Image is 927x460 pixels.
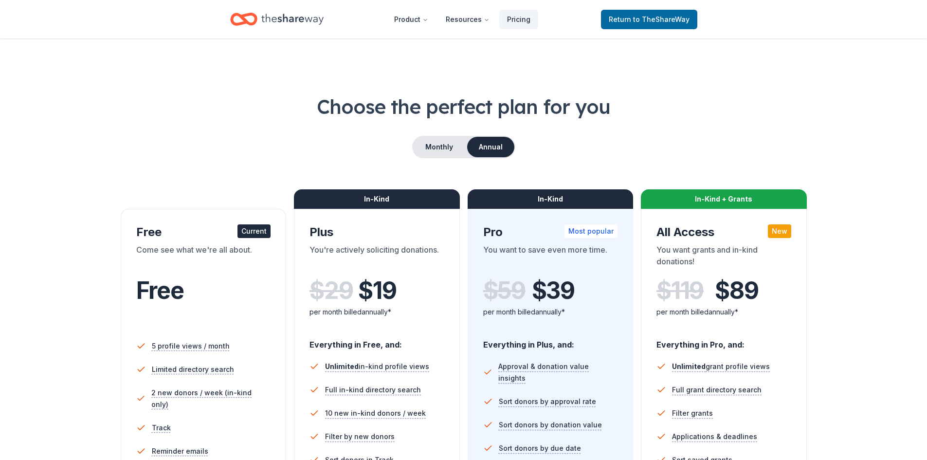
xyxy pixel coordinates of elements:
[715,277,758,304] span: $ 89
[672,407,713,419] span: Filter grants
[309,306,444,318] div: per month billed annually*
[656,224,791,240] div: All Access
[136,276,184,305] span: Free
[358,277,396,304] span: $ 19
[499,419,602,431] span: Sort donors by donation value
[237,224,271,238] div: Current
[309,224,444,240] div: Plus
[483,306,618,318] div: per month billed annually*
[468,189,634,209] div: In-Kind
[152,445,208,457] span: Reminder emails
[609,14,690,25] span: Return
[768,224,791,238] div: New
[309,331,444,351] div: Everything in Free, and:
[152,422,171,434] span: Track
[386,10,436,29] button: Product
[499,442,581,454] span: Sort donors by due date
[136,244,271,271] div: Come see what we're all about.
[325,384,421,396] span: Full in-kind directory search
[656,306,791,318] div: per month billed annually*
[151,387,271,410] span: 2 new donors / week (in-kind only)
[39,93,888,120] h1: Choose the perfect plan for you
[483,331,618,351] div: Everything in Plus, and:
[325,362,429,370] span: in-kind profile views
[309,244,444,271] div: You're actively soliciting donations.
[601,10,697,29] a: Returnto TheShareWay
[656,244,791,271] div: You want grants and in-kind donations!
[325,362,359,370] span: Unlimited
[672,362,770,370] span: grant profile views
[499,396,596,407] span: Sort donors by approval rate
[230,8,324,31] a: Home
[483,244,618,271] div: You want to save even more time.
[386,8,538,31] nav: Main
[467,137,514,157] button: Annual
[656,331,791,351] div: Everything in Pro, and:
[672,384,762,396] span: Full grant directory search
[152,340,230,352] span: 5 profile views / month
[325,407,426,419] span: 10 new in-kind donors / week
[136,224,271,240] div: Free
[413,137,465,157] button: Monthly
[564,224,618,238] div: Most popular
[294,189,460,209] div: In-Kind
[498,361,618,384] span: Approval & donation value insights
[152,364,234,375] span: Limited directory search
[641,189,807,209] div: In-Kind + Grants
[325,431,395,442] span: Filter by new donors
[532,277,575,304] span: $ 39
[499,10,538,29] a: Pricing
[438,10,497,29] button: Resources
[672,362,706,370] span: Unlimited
[483,224,618,240] div: Pro
[633,15,690,23] span: to TheShareWay
[672,431,757,442] span: Applications & deadlines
